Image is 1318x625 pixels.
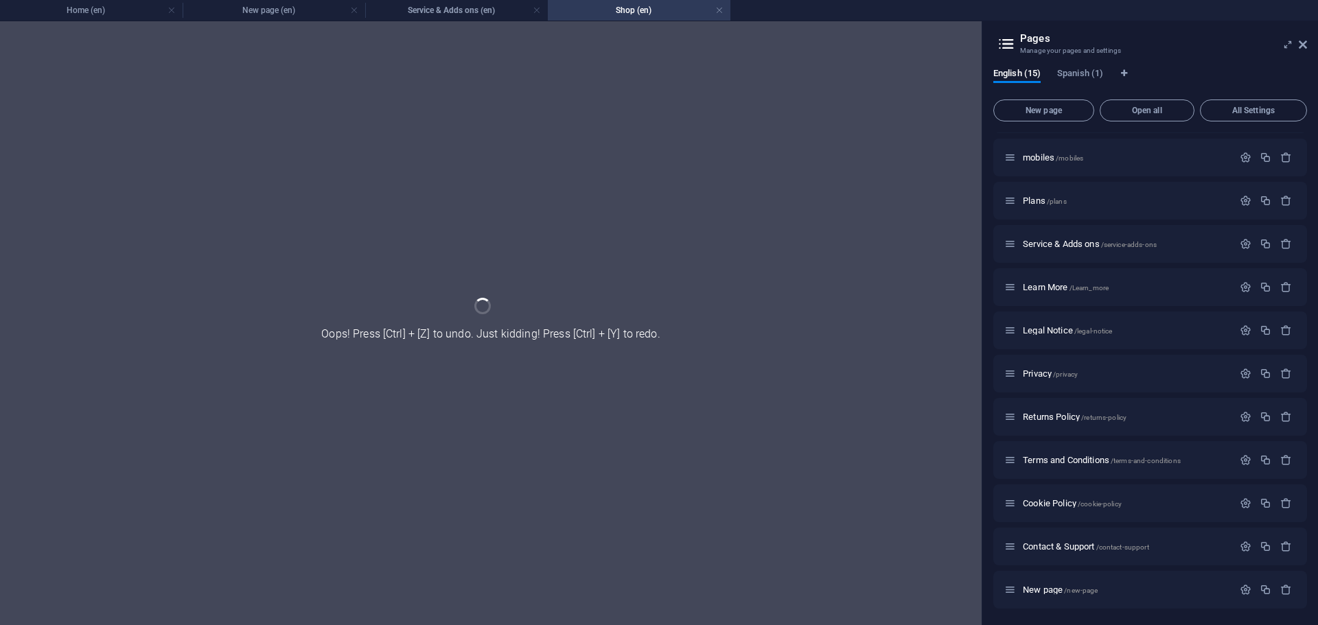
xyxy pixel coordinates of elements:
[993,99,1094,121] button: New page
[1260,368,1271,379] div: Duplicate
[1081,414,1126,421] span: /returns-policy
[1078,500,1122,508] span: /cookie-policy
[1019,499,1233,508] div: Cookie Policy/cookie-policy
[1280,368,1292,379] div: Remove
[1023,498,1122,508] span: Cookie Policy
[1260,195,1271,207] div: Duplicate
[1020,45,1280,57] h3: Manage your pages and settings
[1260,238,1271,250] div: Duplicate
[1280,152,1292,163] div: Remove
[1240,238,1251,250] div: Settings
[1240,325,1251,336] div: Settings
[1280,281,1292,293] div: Remove
[1240,584,1251,595] div: Settings
[1023,412,1126,422] span: Returns Policy
[1200,99,1307,121] button: All Settings
[1096,543,1149,551] span: /contact-support
[1280,238,1292,250] div: Remove
[1023,325,1112,335] span: Legal Notice
[1023,541,1149,552] span: Contact & Support
[1280,497,1292,509] div: Remove
[1023,239,1157,249] span: Service & Adds ons
[1023,455,1181,465] span: Terms and Conditions
[365,3,548,18] h4: Service & Adds ons (en)
[1240,195,1251,207] div: Settings
[1106,106,1188,115] span: Open all
[1260,584,1271,595] div: Duplicate
[1019,196,1233,205] div: Plans/plans
[1240,497,1251,509] div: Settings
[1240,541,1251,552] div: Settings
[1260,325,1271,336] div: Duplicate
[1023,282,1109,292] span: Learn More
[1019,326,1233,335] div: Legal Notice/legal-notice
[1019,412,1233,421] div: Returns Policy/returns-policy
[1023,196,1067,206] span: Click to open page
[1280,541,1292,552] div: Remove
[1100,99,1194,121] button: Open all
[548,3,730,18] h4: Shop (en)
[183,3,365,18] h4: New page (en)
[1260,541,1271,552] div: Duplicate
[1280,584,1292,595] div: Remove
[1023,152,1083,163] span: mobiles
[1056,154,1083,162] span: /mobiles
[1280,411,1292,423] div: Remove
[1240,281,1251,293] div: Settings
[1280,454,1292,466] div: Remove
[1280,195,1292,207] div: Remove
[1019,456,1233,464] div: Terms and Conditions/terms-and-conditions
[1023,368,1078,379] span: Privacy
[1206,106,1301,115] span: All Settings
[1019,153,1233,162] div: mobiles/mobiles
[1260,454,1271,466] div: Duplicate
[999,106,1088,115] span: New page
[1057,65,1103,84] span: Spanish (1)
[993,68,1307,94] div: Language Tabs
[1280,325,1292,336] div: Remove
[1019,542,1233,551] div: Contact & Support/contact-support
[1019,283,1233,292] div: Learn More/Learn_more
[1047,198,1067,205] span: /plans
[1023,585,1098,595] span: New page
[1240,454,1251,466] div: Settings
[1020,32,1307,45] h2: Pages
[1019,585,1233,594] div: New page/new-page
[993,65,1041,84] span: English (15)
[1053,370,1078,378] span: /privacy
[1260,497,1271,509] div: Duplicate
[1074,327,1113,335] span: /legal-notice
[1260,281,1271,293] div: Duplicate
[1019,369,1233,378] div: Privacy/privacy
[1064,587,1098,594] span: /new-page
[1260,411,1271,423] div: Duplicate
[1260,152,1271,163] div: Duplicate
[1019,239,1233,248] div: Service & Adds ons/service-adds-ons
[1240,368,1251,379] div: Settings
[1240,411,1251,423] div: Settings
[1101,241,1157,248] span: /service-adds-ons
[1070,284,1109,292] span: /Learn_more
[1240,152,1251,163] div: Settings
[1111,457,1181,464] span: /terms-and-conditions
